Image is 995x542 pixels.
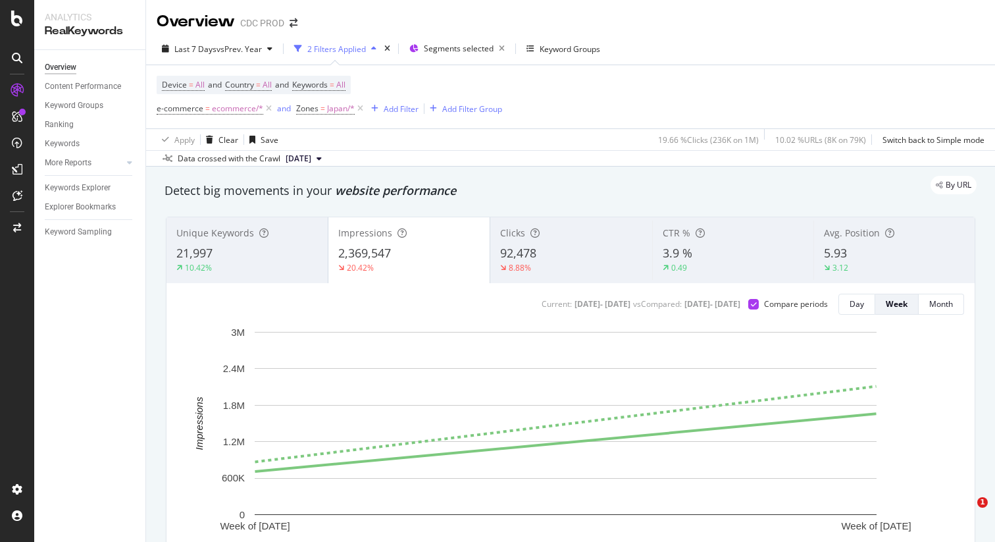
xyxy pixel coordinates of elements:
button: Add Filter Group [424,101,502,117]
span: 5.93 [824,245,847,261]
button: Month [919,294,964,315]
button: [DATE] [280,151,327,167]
div: Clear [218,134,238,146]
iframe: Intercom live chat [950,497,982,529]
span: vs Prev. Year [217,43,262,55]
div: Keyword Groups [45,99,103,113]
text: Week of [DATE] [220,520,290,531]
a: Keywords [45,137,136,151]
span: = [320,103,325,114]
div: arrow-right-arrow-left [290,18,297,28]
span: 92,478 [500,245,536,261]
a: Overview [45,61,136,74]
span: = [330,79,334,90]
text: 1.8M [223,400,245,411]
button: Save [244,129,278,150]
button: Add Filter [366,101,419,117]
span: Device [162,79,187,90]
text: Week of [DATE] [841,520,911,531]
div: Analytics [45,11,135,24]
div: 20.42% [347,262,374,273]
div: Day [850,298,864,310]
a: Keyword Groups [45,99,136,113]
span: Last 7 Days [174,43,217,55]
span: = [256,79,261,90]
span: Segments selected [424,43,494,54]
span: 1 [977,497,988,508]
div: Ranking [45,118,74,132]
div: Keywords Explorer [45,181,111,195]
div: Save [261,134,278,146]
div: 8.88% [509,262,531,273]
div: More Reports [45,156,91,170]
span: Avg. Position [824,227,880,239]
text: 600K [222,472,245,483]
div: Overview [157,11,235,33]
div: [DATE] - [DATE] [574,298,630,310]
span: Country [225,79,254,90]
div: Overview [45,61,76,74]
button: Day [838,294,875,315]
button: 2 Filters Applied [289,38,382,59]
a: Keyword Sampling [45,225,136,239]
div: Month [929,298,953,310]
div: legacy label [931,176,977,194]
button: Last 7 DaysvsPrev. Year [157,38,278,59]
span: All [195,76,205,94]
span: Keywords [292,79,328,90]
div: Current: [542,298,572,310]
a: Explorer Bookmarks [45,200,136,214]
button: Week [875,294,919,315]
span: CTR % [663,227,690,239]
div: RealKeywords [45,24,135,39]
div: CDC PROD [240,16,284,30]
div: Data crossed with the Crawl [178,153,280,165]
button: Switch back to Simple mode [877,129,984,150]
div: 10.42% [185,262,212,273]
span: and [208,79,222,90]
span: 2025 Oct. 3rd [286,153,311,165]
div: 19.66 % Clicks ( 236K on 1M ) [658,134,759,146]
div: Switch back to Simple mode [882,134,984,146]
div: Compare periods [764,298,828,310]
span: Impressions [338,227,392,239]
span: 3.9 % [663,245,692,261]
text: 0 [240,509,245,520]
div: [DATE] - [DATE] [684,298,740,310]
span: All [263,76,272,94]
span: e-commerce [157,103,203,114]
a: Content Performance [45,80,136,94]
div: 10.02 % URLs ( 8K on 79K ) [775,134,866,146]
div: Week [886,298,907,310]
button: Segments selected [404,38,510,59]
span: = [189,79,193,90]
button: Apply [157,129,195,150]
span: 2,369,547 [338,245,391,261]
button: Clear [201,129,238,150]
div: Add Filter [384,103,419,115]
text: 3M [231,327,245,338]
text: Impressions [193,396,205,450]
div: times [382,42,393,55]
div: Content Performance [45,80,121,94]
button: Keyword Groups [521,38,605,59]
div: Keyword Groups [540,43,600,55]
span: = [205,103,210,114]
span: All [336,76,345,94]
text: 1.2M [223,436,245,447]
div: Apply [174,134,195,146]
div: 3.12 [832,262,848,273]
a: Keywords Explorer [45,181,136,195]
span: and [275,79,289,90]
div: Explorer Bookmarks [45,200,116,214]
div: 2 Filters Applied [307,43,366,55]
button: and [277,102,291,115]
span: ecommerce/* [212,99,263,118]
div: and [277,103,291,114]
span: Clicks [500,227,525,239]
span: By URL [946,181,971,189]
span: Unique Keywords [176,227,254,239]
div: Add Filter Group [442,103,502,115]
span: Zones [296,103,319,114]
div: 0.49 [671,262,687,273]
